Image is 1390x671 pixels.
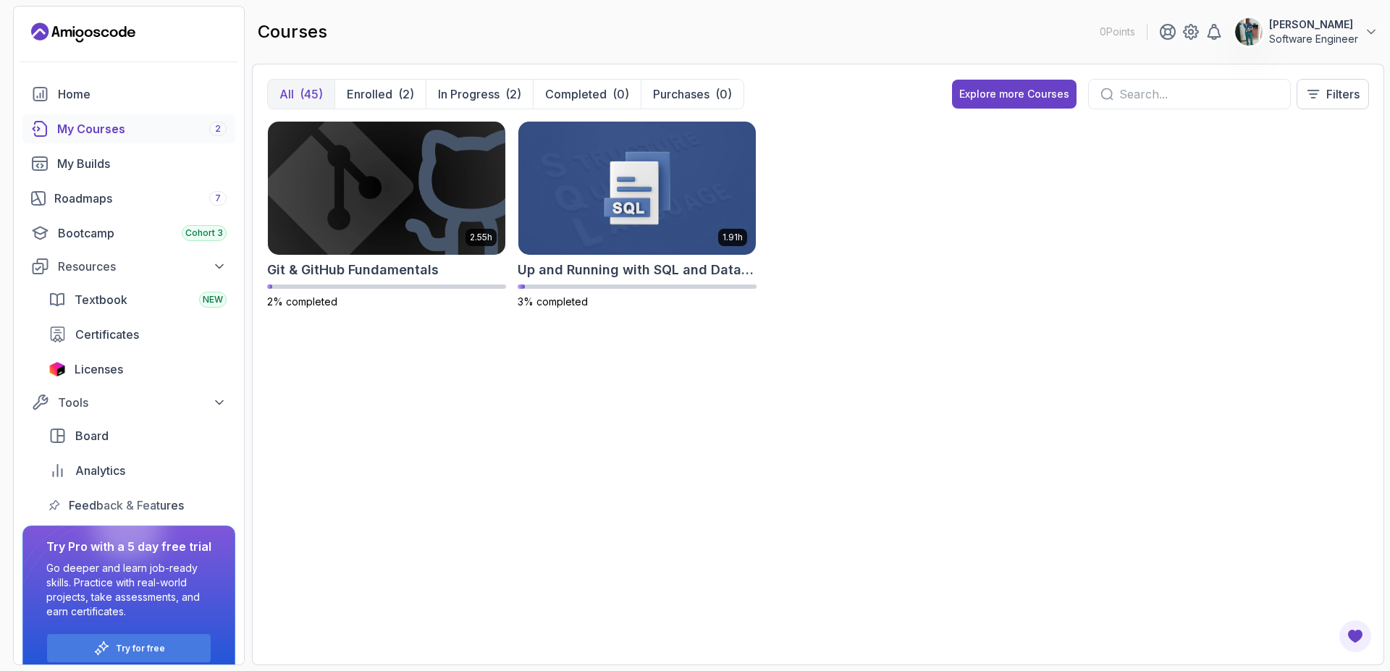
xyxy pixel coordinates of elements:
button: Purchases(0) [641,80,744,109]
h2: courses [258,20,327,43]
p: Enrolled [347,85,392,103]
div: My Courses [57,120,227,138]
span: NEW [203,294,223,305]
span: Board [75,427,109,444]
div: (2) [505,85,521,103]
a: bootcamp [22,219,235,248]
p: 0 Points [1100,25,1135,39]
p: Completed [545,85,607,103]
button: Enrolled(2) [334,80,426,109]
button: user profile image[PERSON_NAME]Software Engineer [1234,17,1378,46]
span: Certificates [75,326,139,343]
a: feedback [40,491,235,520]
p: Purchases [653,85,709,103]
div: (0) [612,85,629,103]
a: textbook [40,285,235,314]
p: 2.55h [470,232,492,243]
a: board [40,421,235,450]
div: Bootcamp [58,224,227,242]
a: licenses [40,355,235,384]
p: [PERSON_NAME] [1269,17,1358,32]
span: 7 [215,193,221,204]
span: 3% completed [518,295,588,308]
div: (45) [300,85,323,103]
p: Software Engineer [1269,32,1358,46]
button: In Progress(2) [426,80,533,109]
button: Resources [22,253,235,279]
p: Go deeper and learn job-ready skills. Practice with real-world projects, take assessments, and ea... [46,561,211,619]
a: roadmaps [22,184,235,213]
div: Roadmaps [54,190,227,207]
p: 1.91h [723,232,743,243]
img: Git & GitHub Fundamentals card [268,122,505,255]
button: Try for free [46,633,211,663]
img: user profile image [1235,18,1263,46]
a: certificates [40,320,235,349]
span: Textbook [75,291,127,308]
div: Explore more Courses [959,87,1069,101]
div: Resources [58,258,227,275]
span: Analytics [75,462,125,479]
div: Home [58,85,227,103]
a: home [22,80,235,109]
div: Tools [58,394,227,411]
a: Landing page [31,21,135,44]
a: courses [22,114,235,143]
div: (2) [398,85,414,103]
img: jetbrains icon [49,362,66,376]
span: Feedback & Features [69,497,184,514]
a: analytics [40,456,235,485]
button: Open Feedback Button [1338,619,1373,654]
a: builds [22,149,235,178]
input: Search... [1119,85,1279,103]
p: In Progress [438,85,500,103]
img: Up and Running with SQL and Databases card [518,122,756,255]
button: Filters [1297,79,1369,109]
span: Cohort 3 [185,227,223,239]
button: Completed(0) [533,80,641,109]
h2: Git & GitHub Fundamentals [267,260,439,280]
p: All [279,85,294,103]
p: Filters [1326,85,1360,103]
span: 2 [215,123,221,135]
button: Explore more Courses [952,80,1077,109]
button: Tools [22,389,235,415]
div: My Builds [57,155,227,172]
span: 2% completed [267,295,337,308]
h2: Up and Running with SQL and Databases [518,260,757,280]
a: Try for free [116,643,165,654]
span: Licenses [75,360,123,378]
div: (0) [715,85,732,103]
button: All(45) [268,80,334,109]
